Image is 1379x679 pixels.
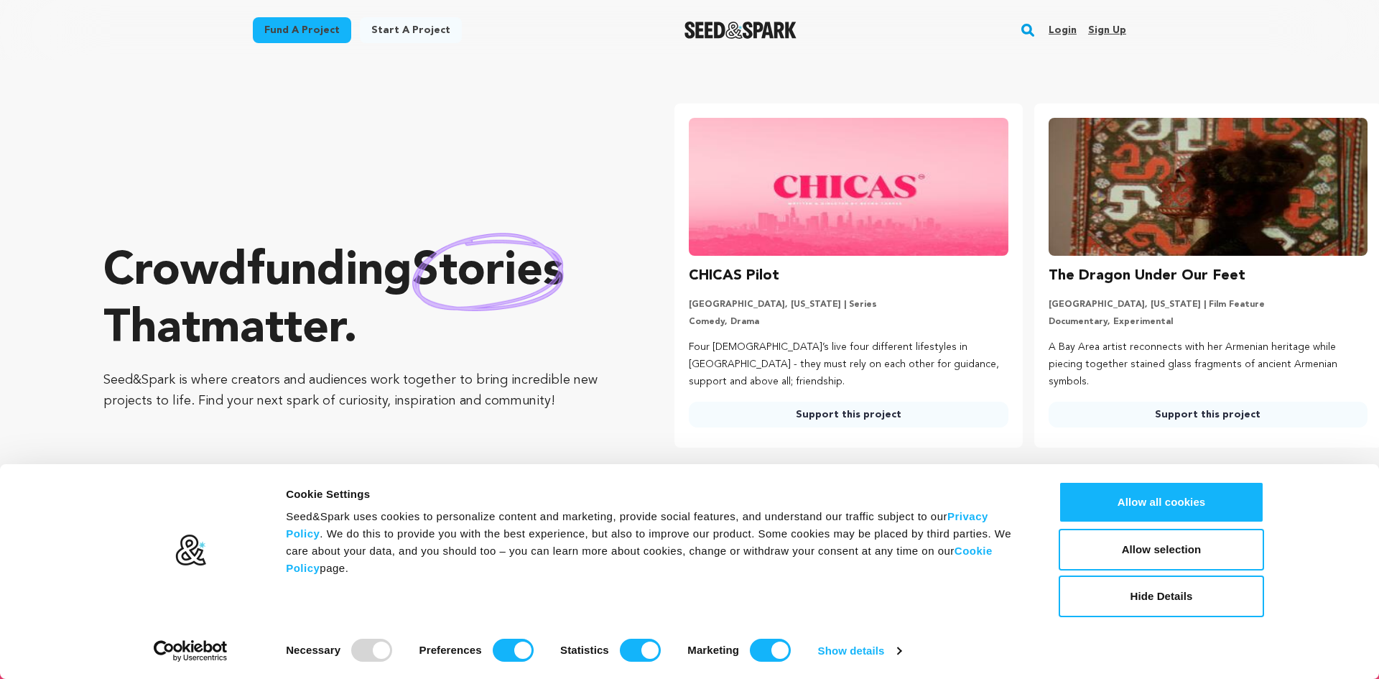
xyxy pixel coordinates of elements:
[689,299,1008,310] p: [GEOGRAPHIC_DATA], [US_STATE] | Series
[1088,19,1126,42] a: Sign up
[103,370,617,412] p: Seed&Spark is where creators and audiences work together to bring incredible new projects to life...
[286,510,988,540] a: Privacy Policy
[1049,402,1368,428] a: Support this project
[285,633,286,634] legend: Consent Selection
[200,307,343,353] span: matter
[286,508,1026,577] div: Seed&Spark uses cookies to personalize content and marketing, provide social features, and unders...
[1049,299,1368,310] p: [GEOGRAPHIC_DATA], [US_STATE] | Film Feature
[175,534,207,567] img: logo
[360,17,462,43] a: Start a project
[1059,529,1264,571] button: Allow selection
[412,233,564,311] img: hand sketched image
[1049,339,1368,390] p: A Bay Area artist reconnects with her Armenian heritage while piecing together stained glass frag...
[1049,19,1077,42] a: Login
[689,339,1008,390] p: Four [DEMOGRAPHIC_DATA]’s live four different lifestyles in [GEOGRAPHIC_DATA] - they must rely on...
[286,644,340,656] strong: Necessary
[684,22,797,39] img: Seed&Spark Logo Dark Mode
[286,486,1026,503] div: Cookie Settings
[128,640,254,662] a: Usercentrics Cookiebot - opens in a new window
[689,264,779,287] h3: CHICAS Pilot
[1059,481,1264,523] button: Allow all cookies
[1049,118,1368,256] img: The Dragon Under Our Feet image
[689,402,1008,428] a: Support this project
[1049,316,1368,328] p: Documentary, Experimental
[103,244,617,359] p: Crowdfunding that .
[1059,576,1264,617] button: Hide Details
[419,644,482,656] strong: Preferences
[253,17,351,43] a: Fund a project
[684,22,797,39] a: Seed&Spark Homepage
[689,316,1008,328] p: Comedy, Drama
[689,118,1008,256] img: CHICAS Pilot image
[687,644,739,656] strong: Marketing
[818,640,901,662] a: Show details
[1049,264,1245,287] h3: The Dragon Under Our Feet
[560,644,609,656] strong: Statistics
